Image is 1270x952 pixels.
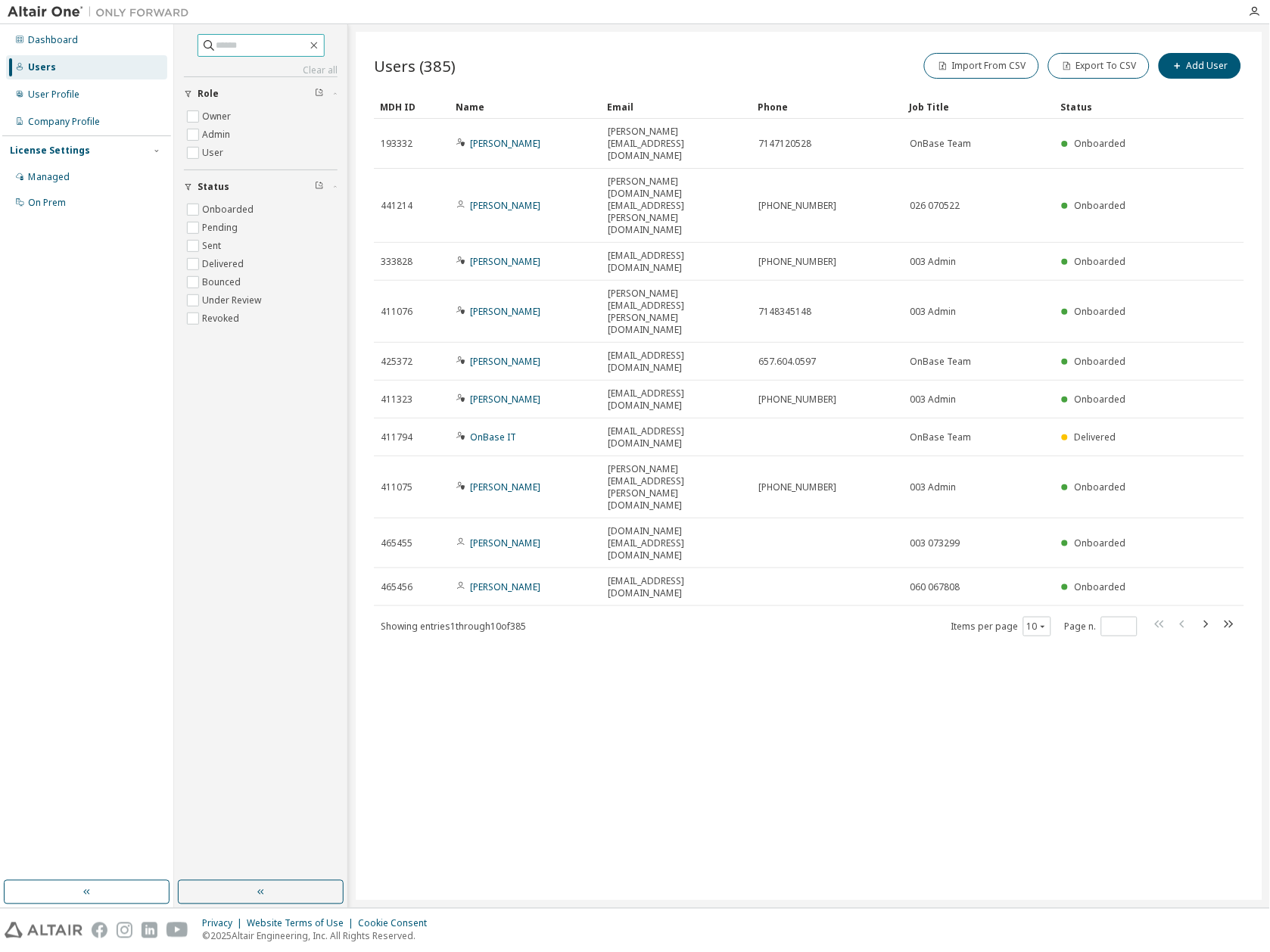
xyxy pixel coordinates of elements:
a: [PERSON_NAME] [470,305,540,318]
p: © 2025 Altair Engineering, Inc. All Rights Reserved. [202,930,436,943]
span: [PHONE_NUMBER] [759,256,837,268]
span: 657.604.0597 [759,356,817,368]
a: Clear all [184,64,338,76]
img: facebook.svg [92,922,107,938]
label: Bounced [202,273,244,291]
img: Altair One [8,5,197,20]
span: [EMAIL_ADDRESS][DOMAIN_NAME] [608,250,746,274]
span: [EMAIL_ADDRESS][DOMAIN_NAME] [608,425,746,450]
span: [PHONE_NUMBER] [759,481,837,493]
label: Pending [202,219,241,237]
span: 411076 [381,306,412,318]
span: 333828 [381,256,412,268]
img: altair_logo.svg [5,922,82,938]
span: 465455 [381,537,412,549]
button: Import From CSV [924,53,1039,79]
span: 411794 [381,431,412,443]
span: 441214 [381,200,412,212]
button: 10 [1027,621,1047,633]
span: [PHONE_NUMBER] [759,394,837,406]
div: Privacy [202,918,247,930]
a: [PERSON_NAME] [470,580,540,593]
div: Cookie Consent [358,918,436,930]
span: Clear filter [315,88,324,100]
span: 003 073299 [910,537,960,549]
span: Onboarded [1075,137,1126,150]
span: [PERSON_NAME][EMAIL_ADDRESS][PERSON_NAME][DOMAIN_NAME] [608,288,746,336]
a: [PERSON_NAME] [470,481,540,493]
div: MDH ID [380,95,444,119]
a: [PERSON_NAME] [470,255,540,268]
span: 465456 [381,581,412,593]
label: Onboarded [202,201,257,219]
span: 003 Admin [910,256,957,268]
div: Email [607,95,746,119]
span: Items per page [951,617,1051,636]
a: [PERSON_NAME] [470,355,540,368]
div: Job Title [910,95,1049,119]
span: 411323 [381,394,412,406]
span: Onboarded [1075,580,1126,593]
span: [PERSON_NAME][DOMAIN_NAME][EMAIL_ADDRESS][PERSON_NAME][DOMAIN_NAME] [608,176,746,236]
div: Name [456,95,595,119]
img: youtube.svg [167,922,188,938]
span: 411075 [381,481,412,493]
span: Delivered [1075,431,1116,443]
span: Status [198,181,229,193]
a: [PERSON_NAME] [470,393,540,406]
span: [PERSON_NAME][EMAIL_ADDRESS][PERSON_NAME][DOMAIN_NAME] [608,463,746,512]
span: OnBase Team [910,431,972,443]
span: 026 070522 [910,200,960,212]
span: Role [198,88,219,100]
span: 003 Admin [910,394,957,406]
label: Under Review [202,291,264,310]
div: Website Terms of Use [247,918,358,930]
span: Showing entries 1 through 10 of 385 [381,620,526,633]
span: OnBase Team [910,356,972,368]
span: Onboarded [1075,537,1126,549]
span: Onboarded [1075,305,1126,318]
span: Onboarded [1075,481,1126,493]
div: Phone [758,95,898,119]
div: Company Profile [28,116,100,128]
div: Users [28,61,56,73]
span: [DOMAIN_NAME][EMAIL_ADDRESS][DOMAIN_NAME] [608,525,746,562]
span: Page n. [1065,617,1138,636]
span: OnBase Team [910,138,972,150]
span: Clear filter [315,181,324,193]
span: 425372 [381,356,412,368]
span: Onboarded [1075,199,1126,212]
span: [PERSON_NAME][EMAIL_ADDRESS][DOMAIN_NAME] [608,126,746,162]
label: User [202,144,226,162]
span: [PHONE_NUMBER] [759,200,837,212]
button: Role [184,77,338,110]
span: Users (385) [374,55,456,76]
span: 7148345148 [759,306,812,318]
button: Add User [1159,53,1241,79]
a: OnBase IT [470,431,516,443]
img: instagram.svg [117,922,132,938]
div: On Prem [28,197,66,209]
button: Export To CSV [1048,53,1150,79]
span: Onboarded [1075,255,1126,268]
span: 7147120528 [759,138,812,150]
a: [PERSON_NAME] [470,537,540,549]
span: [EMAIL_ADDRESS][DOMAIN_NAME] [608,350,746,374]
span: 193332 [381,138,412,150]
a: [PERSON_NAME] [470,137,540,150]
div: User Profile [28,89,79,101]
label: Owner [202,107,234,126]
div: Status [1061,95,1166,119]
div: Managed [28,171,70,183]
label: Admin [202,126,233,144]
label: Sent [202,237,224,255]
div: Dashboard [28,34,78,46]
span: [EMAIL_ADDRESS][DOMAIN_NAME] [608,387,746,412]
div: License Settings [10,145,90,157]
span: [EMAIL_ADDRESS][DOMAIN_NAME] [608,575,746,599]
span: 003 Admin [910,481,957,493]
img: linkedin.svg [142,922,157,938]
span: Onboarded [1075,393,1126,406]
button: Status [184,170,338,204]
span: Onboarded [1075,355,1126,368]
